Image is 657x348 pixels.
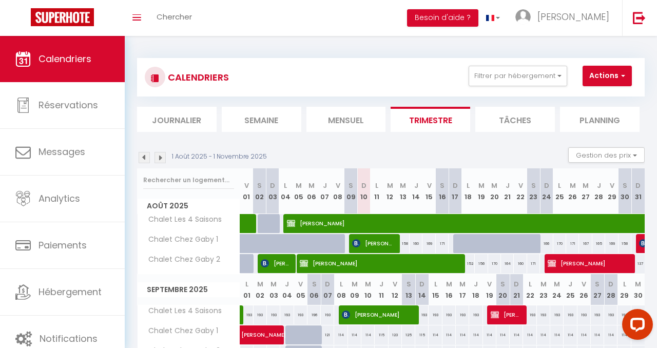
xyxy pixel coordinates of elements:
abbr: M [570,181,576,190]
abbr: S [623,181,627,190]
abbr: J [474,279,478,289]
th: 07 [318,168,331,214]
div: 125 [402,325,415,344]
abbr: D [419,279,424,289]
th: 18 [469,274,482,305]
th: 16 [442,274,456,305]
span: Chalet Chez Gaby 1 [139,234,221,245]
div: 114 [577,325,591,344]
abbr: L [284,181,287,190]
li: Trimestre [391,107,470,132]
th: 05 [292,168,305,214]
div: 114 [537,325,550,344]
li: Planning [560,107,640,132]
span: Chercher [157,11,192,22]
input: Rechercher un logement... [143,171,234,189]
th: 26 [577,274,591,305]
span: Août 2025 [138,199,240,214]
div: 193 [577,305,591,324]
div: 115 [375,325,388,344]
div: 164 [501,254,514,273]
th: 07 [321,274,334,305]
div: 114 [361,325,375,344]
abbr: V [610,181,614,190]
th: 21 [510,274,523,305]
div: 114 [429,325,442,344]
th: 16 [436,168,449,214]
th: 11 [371,168,383,214]
th: 04 [280,274,294,305]
abbr: L [375,181,378,190]
abbr: S [500,279,505,289]
div: 114 [591,325,604,344]
div: 193 [254,305,267,324]
abbr: D [361,181,366,190]
abbr: D [514,279,519,289]
th: 26 [566,168,579,214]
th: 08 [331,168,344,214]
span: [PERSON_NAME] [491,305,520,324]
th: 13 [402,274,415,305]
th: 24 [540,168,553,214]
div: 114 [510,325,523,344]
span: Chalet Chez Gaby 2 [139,254,223,265]
th: 30 [619,168,631,214]
span: [PERSON_NAME] [548,254,629,273]
div: 114 [483,325,496,344]
th: 09 [344,168,357,214]
div: 114 [550,325,564,344]
th: 05 [294,274,307,305]
abbr: V [244,181,249,190]
abbr: V [582,279,586,289]
div: 114 [564,325,577,344]
div: 169 [422,234,435,253]
abbr: M [540,279,547,289]
div: 193 [415,305,429,324]
abbr: V [298,279,303,289]
abbr: M [478,181,485,190]
abbr: V [487,279,492,289]
abbr: L [623,279,626,289]
div: 193 [537,305,550,324]
div: 156 [475,254,488,273]
p: 1 Août 2025 - 1 Novembre 2025 [172,152,267,162]
img: ... [515,9,531,25]
abbr: J [285,279,289,289]
span: Chalet Les 4 Saisons [139,305,224,317]
div: 114 [442,325,456,344]
abbr: M [308,181,315,190]
div: 137 [631,254,645,273]
div: 193 [469,305,482,324]
div: 193 [280,305,294,324]
div: 193 [321,305,334,324]
abbr: M [257,279,263,289]
abbr: L [434,279,437,289]
img: logout [633,11,646,24]
th: 10 [361,274,375,305]
div: 193 [240,305,254,324]
th: 15 [429,274,442,305]
th: 24 [550,274,564,305]
abbr: M [459,279,466,289]
div: 167 [579,234,592,253]
span: Septembre 2025 [138,282,240,297]
div: 193 [591,305,604,324]
button: Besoin d'aide ? [407,9,478,27]
th: 13 [397,168,410,214]
th: 19 [475,168,488,214]
div: 193 [456,305,469,324]
th: 29 [617,274,631,305]
th: 03 [267,274,280,305]
div: 193 [564,305,577,324]
div: 165 [592,234,605,253]
th: 27 [579,168,592,214]
abbr: M [583,181,589,190]
div: 193 [267,305,280,324]
li: Journalier [137,107,217,132]
div: 193 [442,305,456,324]
span: Chalet Chez Gaby 1 [139,325,221,337]
abbr: D [544,181,549,190]
abbr: S [407,279,411,289]
abbr: M [554,279,560,289]
abbr: J [506,181,510,190]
